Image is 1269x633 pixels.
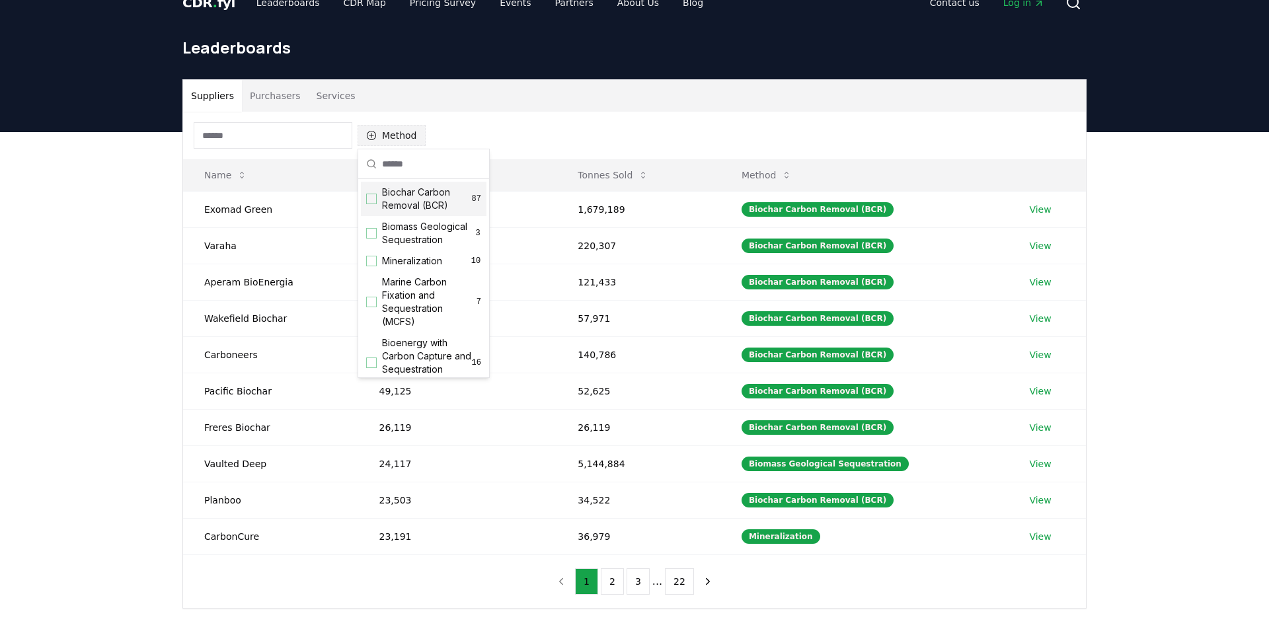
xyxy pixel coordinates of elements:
[358,409,557,445] td: 26,119
[557,300,720,336] td: 57,971
[1029,421,1051,434] a: View
[382,336,472,389] span: Bioenergy with Carbon Capture and Sequestration (BECCS)
[742,384,894,398] div: Biochar Carbon Removal (BCR)
[665,568,694,595] button: 22
[557,373,720,409] td: 52,625
[183,80,242,112] button: Suppliers
[358,373,557,409] td: 49,125
[742,493,894,507] div: Biochar Carbon Removal (BCR)
[742,275,894,289] div: Biochar Carbon Removal (BCR)
[742,311,894,326] div: Biochar Carbon Removal (BCR)
[183,336,358,373] td: Carboneers
[557,445,720,482] td: 5,144,884
[575,568,598,595] button: 1
[472,194,481,204] span: 87
[182,37,1087,58] h1: Leaderboards
[742,202,894,217] div: Biochar Carbon Removal (BCR)
[731,162,803,188] button: Method
[477,297,481,307] span: 7
[601,568,624,595] button: 2
[183,445,358,482] td: Vaulted Deep
[557,336,720,373] td: 140,786
[742,457,909,471] div: Biomass Geological Sequestration
[358,125,426,146] button: Method
[358,482,557,518] td: 23,503
[557,191,720,227] td: 1,679,189
[183,482,358,518] td: Planboo
[742,239,894,253] div: Biochar Carbon Removal (BCR)
[742,348,894,362] div: Biochar Carbon Removal (BCR)
[567,162,659,188] button: Tonnes Sold
[1029,239,1051,252] a: View
[382,276,477,328] span: Marine Carbon Fixation and Sequestration (MCFS)
[1029,494,1051,507] a: View
[183,300,358,336] td: Wakefield Biochar
[183,373,358,409] td: Pacific Biochar
[382,220,475,246] span: Biomass Geological Sequestration
[1029,348,1051,361] a: View
[557,227,720,264] td: 220,307
[557,409,720,445] td: 26,119
[652,574,662,589] li: ...
[382,254,442,268] span: Mineralization
[183,264,358,300] td: Aperam BioEnergia
[557,518,720,554] td: 36,979
[475,228,481,239] span: 3
[472,357,481,368] span: 16
[742,420,894,435] div: Biochar Carbon Removal (BCR)
[183,227,358,264] td: Varaha
[557,264,720,300] td: 121,433
[358,445,557,482] td: 24,117
[358,518,557,554] td: 23,191
[1029,276,1051,289] a: View
[1029,385,1051,398] a: View
[627,568,650,595] button: 3
[1029,530,1051,543] a: View
[183,518,358,554] td: CarbonCure
[1029,203,1051,216] a: View
[183,191,358,227] td: Exomad Green
[557,482,720,518] td: 34,522
[242,80,309,112] button: Purchasers
[382,186,472,212] span: Biochar Carbon Removal (BCR)
[697,568,719,595] button: next page
[1029,457,1051,470] a: View
[742,529,820,544] div: Mineralization
[309,80,364,112] button: Services
[194,162,258,188] button: Name
[471,256,481,266] span: 10
[1029,312,1051,325] a: View
[183,409,358,445] td: Freres Biochar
